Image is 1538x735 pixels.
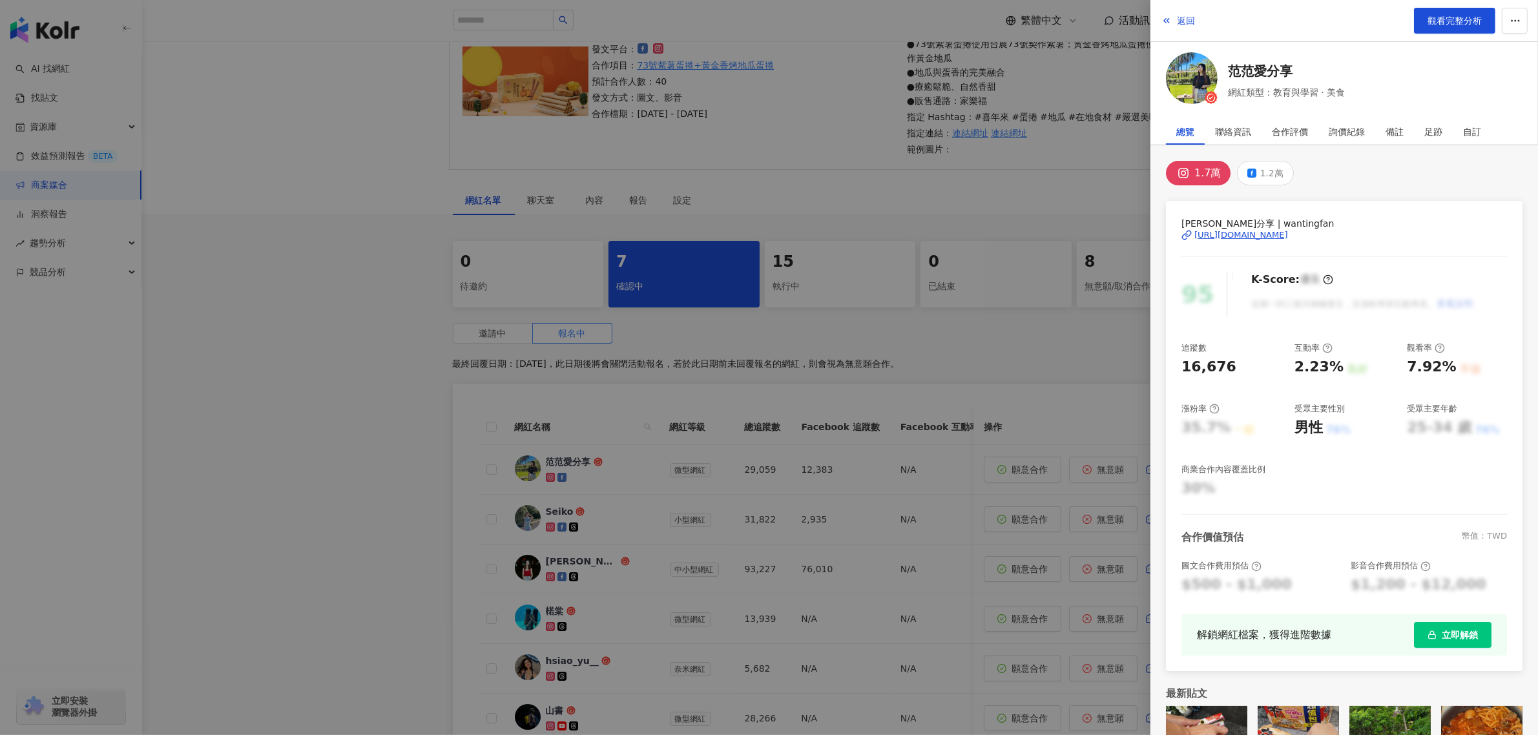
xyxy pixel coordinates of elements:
[1351,560,1431,572] div: 影音合作費用預估
[1272,119,1308,145] div: 合作評價
[1237,161,1293,185] button: 1.2萬
[1407,403,1457,415] div: 受眾主要年齡
[1181,464,1265,475] div: 商業合作內容覆蓋比例
[1442,630,1478,640] span: 立即解鎖
[1176,119,1194,145] div: 總覽
[1215,119,1251,145] div: 聯絡資訊
[1294,403,1345,415] div: 受眾主要性別
[1166,52,1218,109] a: KOL Avatar
[1181,403,1220,415] div: 漲粉率
[1194,229,1288,241] div: [URL][DOMAIN_NAME]
[1228,62,1345,80] a: 范范愛分享
[1414,622,1491,648] button: 立即解鎖
[1181,342,1207,354] div: 追蹤數
[1181,357,1236,377] div: 16,676
[1294,342,1333,354] div: 互動率
[1386,119,1404,145] div: 備註
[1428,16,1482,26] span: 觀看完整分析
[1194,164,1221,182] div: 1.7萬
[1407,357,1456,377] div: 7.92%
[1463,119,1481,145] div: 自訂
[1228,85,1345,99] span: 網紅類型：教育與學習 · 美食
[1424,119,1442,145] div: 足跡
[1177,16,1195,26] span: 返回
[1166,161,1231,185] button: 1.7萬
[1414,8,1495,34] a: 觀看完整分析
[1181,560,1262,572] div: 圖文合作費用預估
[1161,8,1196,34] button: 返回
[1166,52,1218,104] img: KOL Avatar
[1166,687,1522,701] div: 最新貼文
[1181,530,1243,544] div: 合作價值預估
[1407,342,1445,354] div: 觀看率
[1260,164,1283,182] div: 1.2萬
[1197,626,1331,643] div: 解鎖網紅檔案，獲得進階數據
[1251,273,1333,287] div: K-Score :
[1294,418,1323,438] div: 男性
[1181,216,1507,231] span: [PERSON_NAME]分享 | wantingfan
[1329,119,1365,145] div: 詢價紀錄
[1181,229,1507,241] a: [URL][DOMAIN_NAME]
[1294,357,1344,377] div: 2.23%
[1462,530,1507,544] div: 幣值：TWD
